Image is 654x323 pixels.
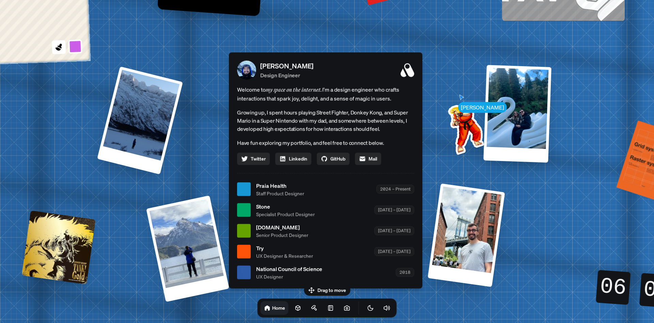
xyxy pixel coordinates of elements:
[376,185,414,193] div: 2024 – Present
[260,61,313,71] p: [PERSON_NAME]
[237,85,414,103] span: Welcome to I'm a design engineer who crafts interactions that spark joy, delight, and a sense of ...
[256,181,304,190] span: Praia Health
[237,108,414,133] p: Growing up, I spent hours playing Street Fighter, Donkey Kong, and Super Mario in a Super Nintend...
[380,301,394,315] button: Toggle Audio
[275,152,311,165] a: Linkedin
[317,152,349,165] a: GitHub
[256,244,313,252] span: Try
[256,231,308,238] span: Senior Product Designer
[256,265,322,273] span: National Council of Science
[374,206,414,214] div: [DATE] – [DATE]
[256,210,315,218] span: Specialist Product Designer
[330,155,345,162] span: GitHub
[374,226,414,235] div: [DATE] – [DATE]
[237,152,270,165] a: Twitter
[355,152,381,165] a: Mail
[256,252,313,259] span: UX Designer & Researcher
[256,273,322,280] span: UX Designer
[261,301,289,315] a: Home
[430,93,499,162] img: Profile example
[364,301,377,315] button: Toggle Theme
[251,155,266,162] span: Twitter
[237,60,256,79] img: Profile Picture
[272,305,285,311] h1: Home
[256,202,315,210] span: Stone
[289,155,307,162] span: Linkedin
[237,138,414,147] p: Have fun exploring my portfolio, and feel free to connect below.
[266,86,322,93] em: my space on the internet.
[256,223,308,231] span: [DOMAIN_NAME]
[260,71,313,79] p: Design Engineer
[396,268,414,277] div: 2018
[369,155,377,162] span: Mail
[256,190,304,197] span: Staff Product Designer
[374,247,414,256] div: [DATE] – [DATE]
